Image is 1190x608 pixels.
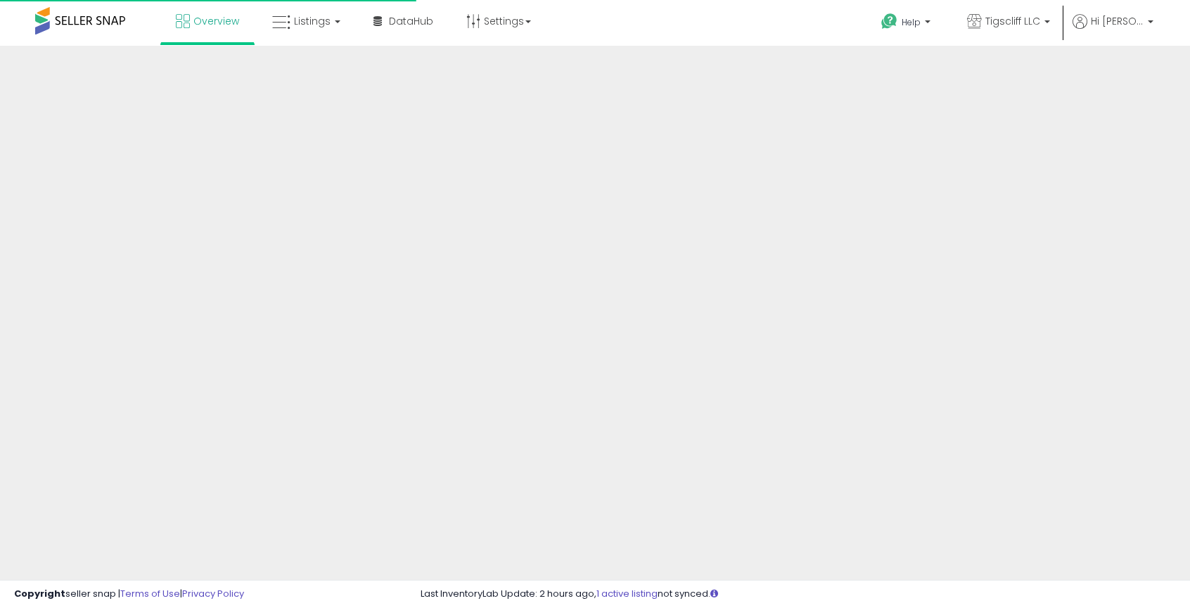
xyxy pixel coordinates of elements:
[710,589,718,598] i: Click here to read more about un-synced listings.
[294,14,331,28] span: Listings
[1091,14,1144,28] span: Hi [PERSON_NAME]
[596,587,658,600] a: 1 active listing
[14,587,65,600] strong: Copyright
[14,588,244,601] div: seller snap | |
[881,13,898,30] i: Get Help
[389,14,433,28] span: DataHub
[985,14,1040,28] span: Tigscliff LLC
[902,16,921,28] span: Help
[182,587,244,600] a: Privacy Policy
[120,587,180,600] a: Terms of Use
[421,588,1176,601] div: Last InventoryLab Update: 2 hours ago, not synced.
[1073,14,1153,46] a: Hi [PERSON_NAME]
[870,2,945,46] a: Help
[193,14,239,28] span: Overview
